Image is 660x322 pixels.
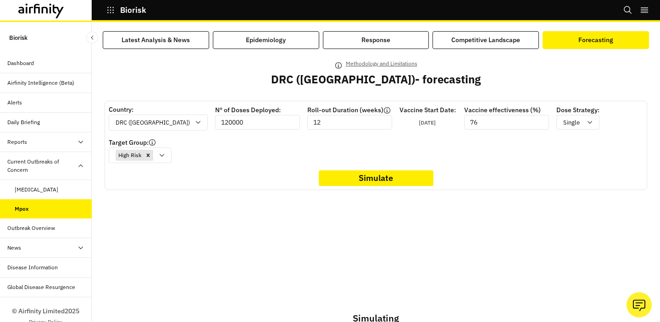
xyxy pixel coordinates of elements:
[118,151,142,159] p: High Risk
[109,138,149,147] p: Target Group:
[319,170,433,186] button: Simulate
[399,105,457,115] p: Vaccine Start Date:
[623,2,632,18] button: Search
[120,6,146,14] p: Biorisk
[451,35,520,45] div: Competitive Landscape
[578,35,613,45] div: Forecasting
[627,292,652,317] button: Ask our analysts
[15,205,29,213] div: Mpox
[7,224,55,232] div: Outbreak Overview
[7,158,77,174] div: Current Outbreaks of Concern
[7,244,21,252] div: News
[7,118,40,126] div: Daily Briefing
[419,119,436,126] p: [DATE]
[556,105,599,115] p: Dose Strategy:
[12,306,79,316] p: © Airfinity Limited 2025
[246,35,286,45] div: Epidemiology
[143,150,153,161] div: Remove [object Object]
[307,105,383,115] p: Roll-out Duration (weeks)
[7,59,34,67] div: Dashboard
[7,263,58,272] div: Disease Information
[9,29,28,46] p: Biorisk
[109,105,208,115] p: Country:
[15,186,58,194] div: [MEDICAL_DATA]
[106,2,146,18] button: Biorisk
[86,32,98,44] button: Close Sidebar
[7,98,22,107] div: Alerts
[215,105,300,115] p: Nº of Doses Deployed:
[361,35,390,45] div: Response
[122,35,190,45] div: Latest Analysis & News
[7,79,74,87] div: Airfinity Intelligence (Beta)
[7,138,27,146] div: Reports
[346,59,417,69] p: Methodology and Limitations
[464,105,549,115] p: Vaccine effectiveness (%)
[404,115,455,130] button: [DATE]
[271,73,481,86] h2: DRC ([GEOGRAPHIC_DATA]) - forecasting
[563,118,580,127] p: Single
[7,283,75,291] div: Global Disease Resurgence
